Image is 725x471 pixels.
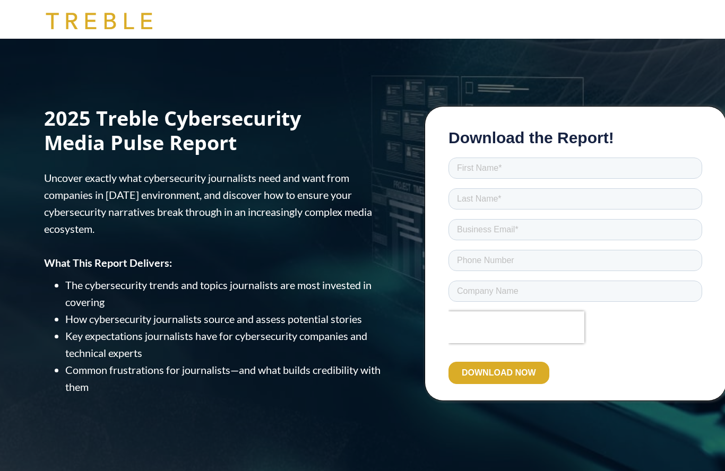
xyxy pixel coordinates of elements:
span: Uncover exactly what cybersecurity journalists need and want from companies in [DATE] environment... [44,171,372,235]
iframe: Form 0 [448,129,702,404]
span: The cybersecurity trends and topics journalists are most invested in covering [65,278,372,308]
span: Common frustrations for journalists—and what builds credibility with them [65,363,381,393]
span: Key expectations journalists have for cybersecurity companies and technical experts [65,329,367,359]
span: How cybersecurity journalists source and assess potential stories [65,312,362,325]
strong: What This Report Delivers: [44,256,172,269]
span: 2025 Treble Cybersecurity Media Pulse Report [44,104,301,156]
